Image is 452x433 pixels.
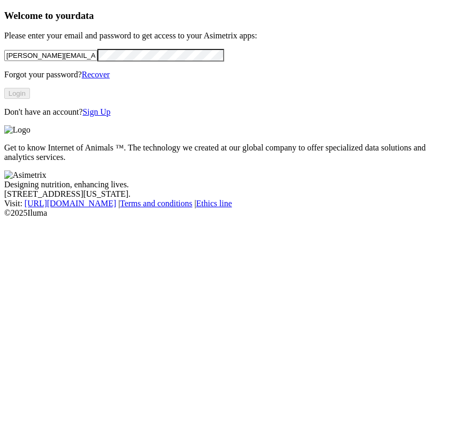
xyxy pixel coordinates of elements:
[4,88,30,99] button: Login
[4,10,448,22] h3: Welcome to your
[4,70,448,79] p: Forgot your password?
[4,107,448,117] p: Don't have an account?
[25,199,116,208] a: [URL][DOMAIN_NAME]
[4,180,448,189] div: Designing nutrition, enhancing lives.
[4,199,448,208] div: Visit : | |
[4,143,448,162] p: Get to know Internet of Animals ™. The technology we created at our global company to offer speci...
[196,199,232,208] a: Ethics line
[4,208,448,218] div: © 2025 Iluma
[75,10,94,21] span: data
[4,189,448,199] div: [STREET_ADDRESS][US_STATE].
[4,50,97,61] input: Your email
[82,70,109,79] a: Recover
[4,125,31,135] img: Logo
[83,107,111,116] a: Sign Up
[120,199,193,208] a: Terms and conditions
[4,31,448,41] p: Please enter your email and password to get access to your Asimetrix apps:
[4,170,46,180] img: Asimetrix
